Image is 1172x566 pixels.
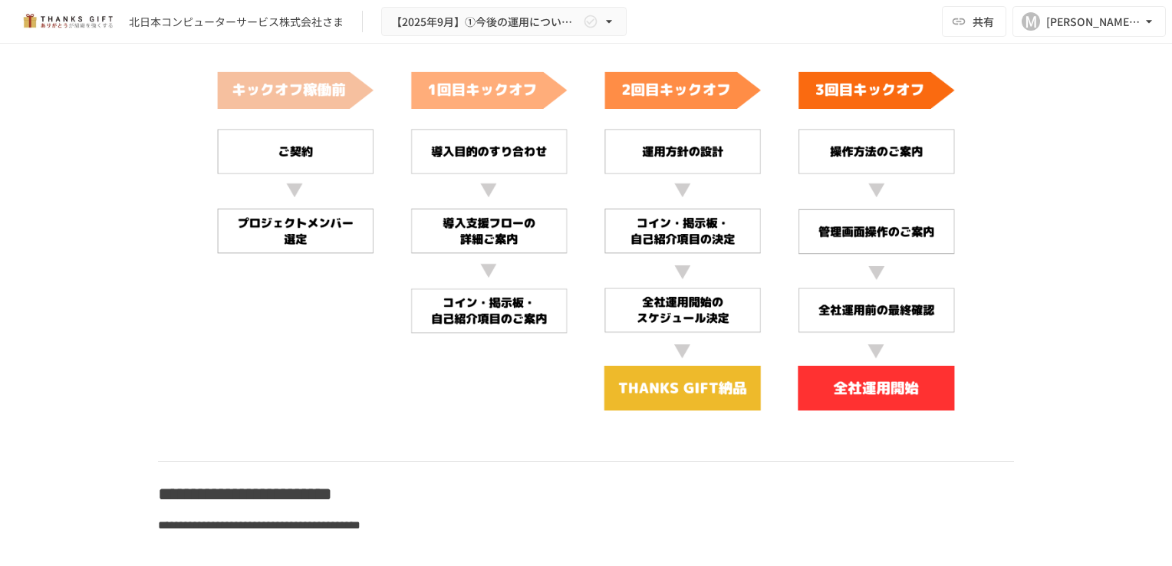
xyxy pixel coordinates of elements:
[1022,12,1040,31] div: M
[1046,12,1141,31] div: [PERSON_NAME][EMAIL_ADDRESS][DOMAIN_NAME]
[18,9,117,34] img: mMP1OxWUAhQbsRWCurg7vIHe5HqDpP7qZo7fRoNLXQh
[391,12,580,31] span: 【2025年9月】①今後の運用についてのご案内/THANKS GIFTキックオフMTG
[973,13,994,30] span: 共有
[381,7,627,37] button: 【2025年9月】①今後の運用についてのご案内/THANKS GIFTキックオフMTG
[129,14,344,30] div: 北日本コンピューターサービス株式会社さま
[942,6,1006,37] button: 共有
[1012,6,1166,37] button: M[PERSON_NAME][EMAIL_ADDRESS][DOMAIN_NAME]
